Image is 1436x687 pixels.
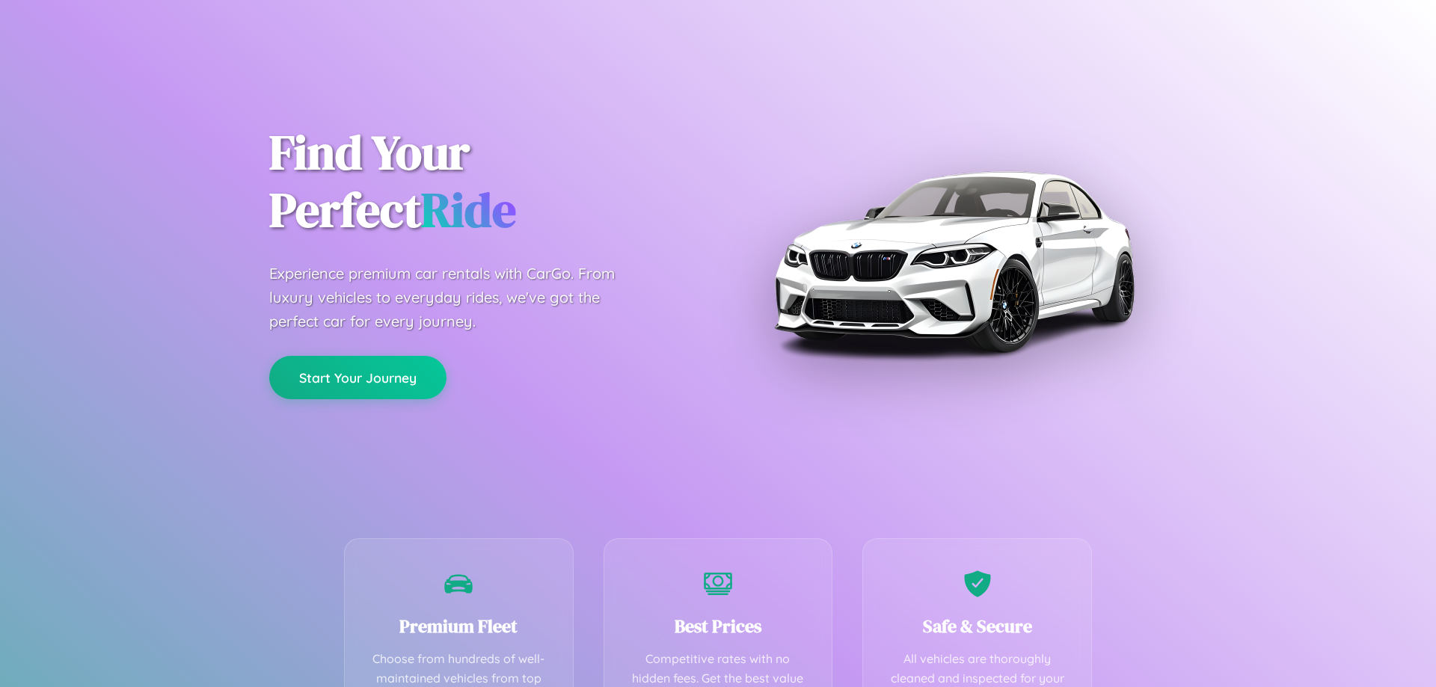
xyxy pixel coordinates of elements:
[269,124,696,239] h1: Find Your Perfect
[767,75,1141,449] img: Premium BMW car rental vehicle
[886,614,1069,638] h3: Safe & Secure
[627,614,810,638] h3: Best Prices
[269,262,643,333] p: Experience premium car rentals with CarGo. From luxury vehicles to everyday rides, we've got the ...
[367,614,550,638] h3: Premium Fleet
[421,177,516,242] span: Ride
[269,356,447,399] button: Start Your Journey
